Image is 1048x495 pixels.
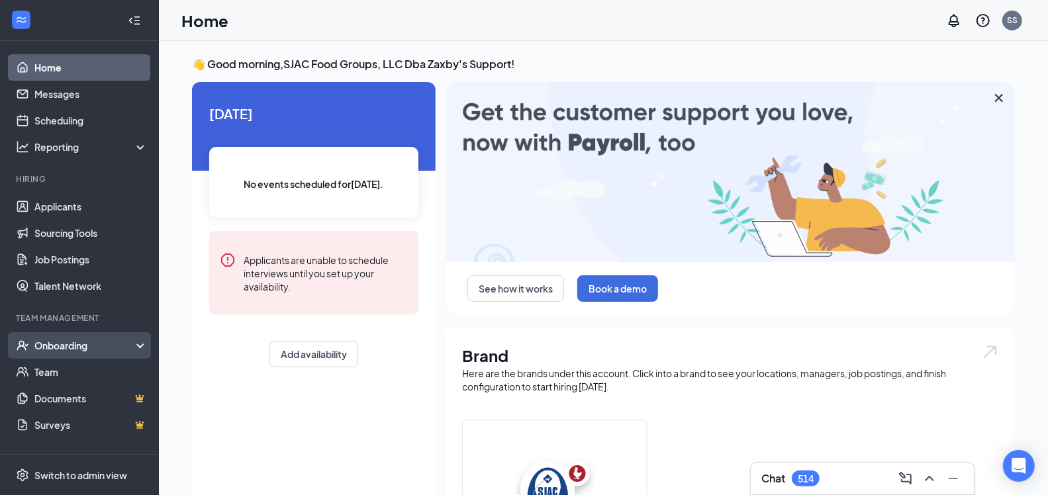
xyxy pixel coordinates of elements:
[991,90,1007,106] svg: Cross
[34,469,127,482] div: Switch to admin view
[922,471,937,486] svg: ChevronUp
[34,220,148,246] a: Sourcing Tools
[761,471,785,486] h3: Chat
[467,275,564,302] button: See how it works
[181,9,228,32] h1: Home
[34,412,148,438] a: SurveysCrown
[220,252,236,268] svg: Error
[244,177,384,191] span: No events scheduled for [DATE] .
[919,468,940,489] button: ChevronUp
[462,344,999,367] h1: Brand
[209,103,418,124] span: [DATE]
[34,273,148,299] a: Talent Network
[34,140,148,154] div: Reporting
[16,339,29,352] svg: UserCheck
[798,473,814,484] div: 514
[34,81,148,107] a: Messages
[943,468,964,489] button: Minimize
[1007,15,1018,26] div: SS
[16,140,29,154] svg: Analysis
[34,385,148,412] a: DocumentsCrown
[244,252,408,293] div: Applicants are unable to schedule interviews until you set up your availability.
[1003,450,1035,482] div: Open Intercom Messenger
[982,344,999,359] img: open.6027fd2a22e1237b5b06.svg
[898,471,914,486] svg: ComposeMessage
[577,275,658,302] button: Book a demo
[16,173,145,185] div: Hiring
[16,469,29,482] svg: Settings
[34,339,136,352] div: Onboarding
[975,13,991,28] svg: QuestionInfo
[946,13,962,28] svg: Notifications
[15,13,28,26] svg: WorkstreamLogo
[128,14,141,27] svg: Collapse
[34,359,148,385] a: Team
[16,312,145,324] div: Team Management
[34,54,148,81] a: Home
[895,468,916,489] button: ComposeMessage
[192,57,1015,71] h3: 👋 Good morning, SJAC Food Groups, LLC Dba Zaxby's Support !
[446,82,1015,262] img: payroll-large.gif
[16,451,145,463] div: Payroll
[34,246,148,273] a: Job Postings
[269,341,358,367] button: Add availability
[34,107,148,134] a: Scheduling
[462,367,999,393] div: Here are the brands under this account. Click into a brand to see your locations, managers, job p...
[945,471,961,486] svg: Minimize
[34,193,148,220] a: Applicants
